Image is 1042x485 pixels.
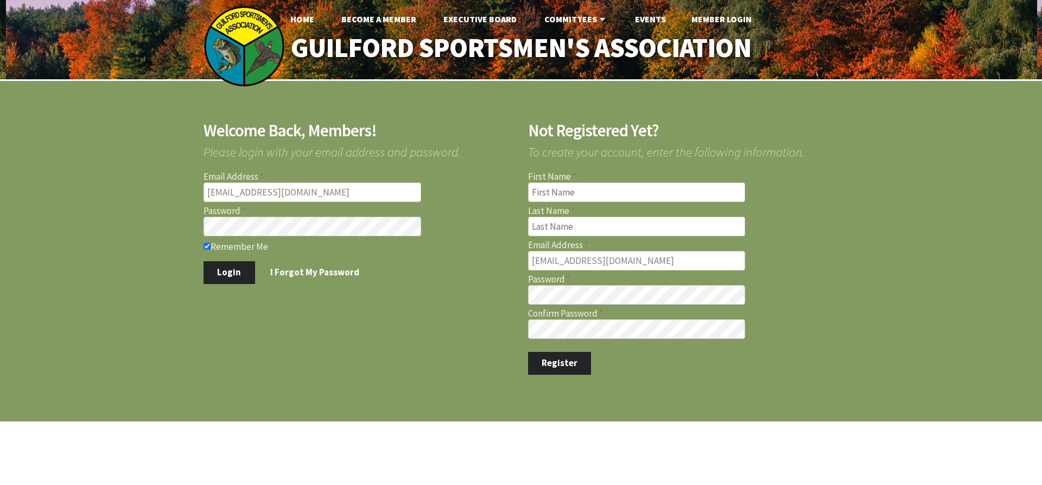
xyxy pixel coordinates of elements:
[528,275,839,284] label: Password
[204,5,285,87] img: logo_sm.png
[435,8,525,30] a: Executive Board
[536,8,617,30] a: Committees
[528,122,839,139] h2: Not Registered Yet?
[528,182,746,202] input: First Name
[204,139,514,158] span: Please login with your email address and password.
[528,172,839,181] label: First Name
[282,8,323,30] a: Home
[204,182,421,202] input: Email Address
[204,122,514,139] h2: Welcome Back, Members!
[204,206,514,216] label: Password
[333,8,425,30] a: Become A Member
[204,243,211,250] input: Remember Me
[528,217,746,236] input: Last Name
[626,8,675,30] a: Events
[528,139,839,158] span: To create your account, enter the following information.
[204,172,514,181] label: Email Address
[528,206,839,216] label: Last Name
[528,241,839,250] label: Email Address
[257,261,373,284] a: I Forgot My Password
[683,8,760,30] a: Member Login
[204,241,514,251] label: Remember Me
[528,251,746,270] input: Email Address
[528,352,592,375] button: Register
[268,25,774,71] a: Guilford Sportsmen's Association
[528,309,839,318] label: Confirm Password
[204,261,255,284] button: Login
